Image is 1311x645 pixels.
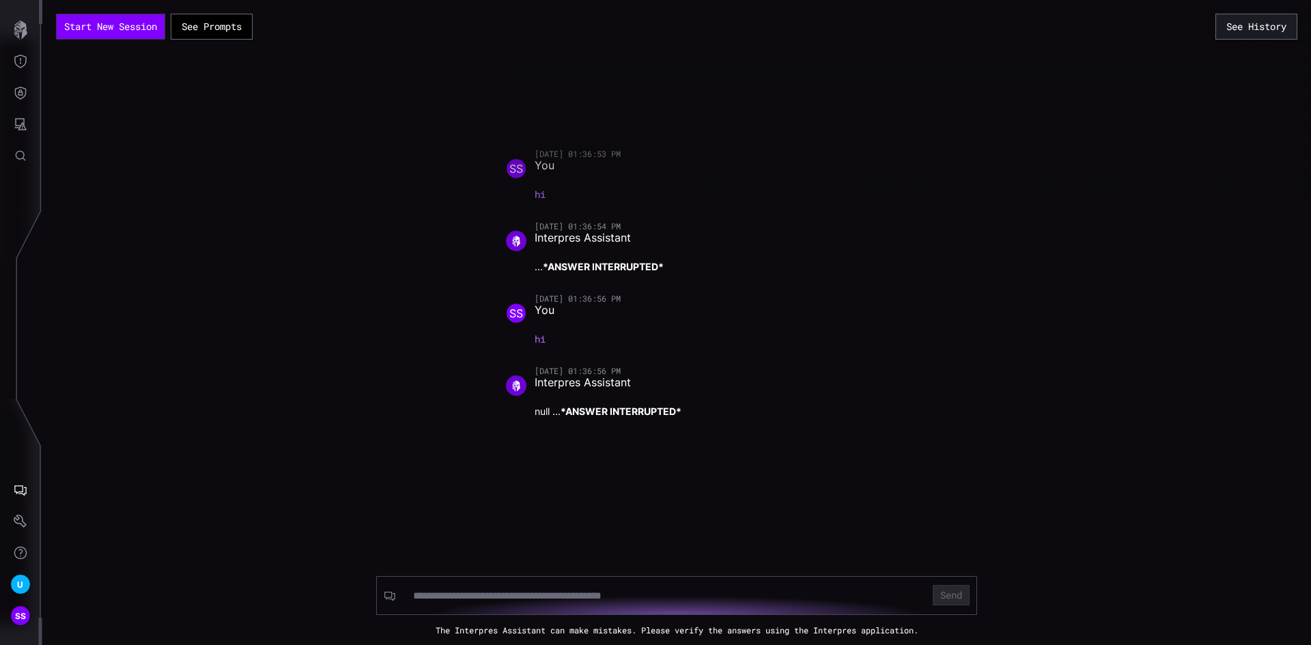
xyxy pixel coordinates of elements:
span: U [17,577,23,592]
time: [DATE] 01:36:54 PM [535,220,621,231]
span: Interpres Assistant [535,231,631,251]
button: See History [1215,14,1297,40]
strong: *ANSWER INTERRUPTED* [561,405,681,417]
p: null ... [535,405,834,418]
span: Interpres Assistant [535,375,631,396]
time: [DATE] 01:36:56 PM [535,293,621,304]
button: U [1,569,40,600]
time: [DATE] 01:36:56 PM [535,365,621,376]
span: SS [15,609,27,623]
span: You [535,303,554,324]
strong: *ANSWER INTERRUPTED* [543,261,664,272]
p: hi [535,333,834,345]
button: Send [933,585,970,605]
div: The Interpres Assistant can make mistakes. Please verify the answers using the Interpres applicat... [376,625,977,635]
button: Start New Session [57,14,165,39]
a: Start New Session [56,14,165,40]
button: SS [1,600,40,631]
button: See Prompts [171,14,253,40]
span: SS [509,306,523,320]
p: ... [535,261,834,273]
